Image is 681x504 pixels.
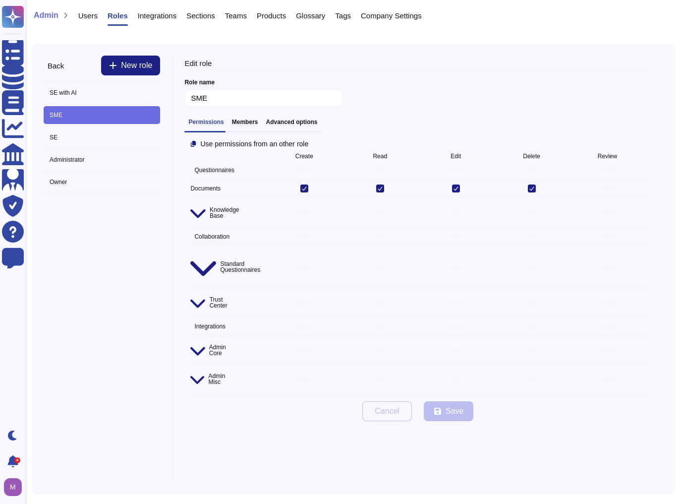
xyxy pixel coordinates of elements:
span: Products [257,12,286,19]
span: Admin [34,11,58,19]
span: Admin Misc [190,371,225,387]
input: Enter name [184,89,343,107]
div: 4 [14,457,20,463]
span: Review [569,153,645,159]
span: Users [78,12,98,19]
span: SE with AI [44,84,160,102]
span: Integrations [190,323,226,329]
span: Administrator [44,151,160,169]
span: Delete [494,153,569,159]
span: Teams [225,12,247,19]
span: Edit [418,153,494,159]
button: New role [101,56,160,75]
span: Save [446,407,463,415]
span: SME [44,106,160,124]
span: Role name [184,79,215,85]
span: New role [121,62,152,69]
span: Documents [190,182,266,195]
img: user [4,478,22,496]
span: SE [44,128,160,146]
span: Admin Core [190,342,226,359]
span: Sections [186,12,215,19]
span: Owner [44,173,160,191]
h3: Advanced options [266,119,317,126]
span: Create [266,153,342,159]
span: Read [342,153,418,159]
span: Use permissions from an other role [200,140,308,147]
h3: Permissions [188,119,224,126]
h3: Members [232,119,258,126]
span: Cancel [375,407,399,415]
span: Roles [108,12,128,19]
button: Save [424,401,473,421]
span: Integrations [138,12,176,19]
button: Cancel [362,401,412,421]
button: user [2,476,29,498]
span: Back [48,62,64,69]
span: Trust Center [190,294,227,312]
span: Company Settings [361,12,422,19]
span: Edit role [184,60,212,67]
span: Standard Questionnaires [190,252,260,281]
span: Glossary [296,12,325,19]
span: Questionnaires [190,167,234,173]
span: Collaboration [190,234,229,240]
span: Knowledge Base [190,204,239,221]
span: Tags [335,12,351,19]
